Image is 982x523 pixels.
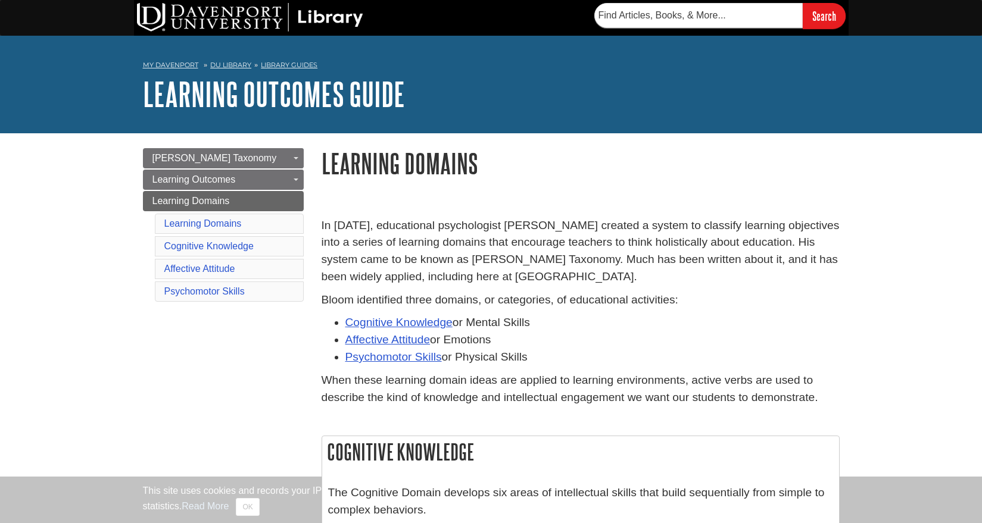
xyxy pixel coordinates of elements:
[143,484,840,516] div: This site uses cookies and records your IP address for usage statistics. Additionally, we use Goo...
[345,316,453,328] a: Cognitive Knowledge
[322,217,840,286] p: In [DATE], educational psychologist [PERSON_NAME] created a system to classify learning objective...
[322,436,839,468] h2: Cognitive Knowledge
[143,57,840,76] nav: breadcrumb
[143,148,304,168] a: [PERSON_NAME] Taxonomy
[152,196,230,206] span: Learning Domains
[164,264,235,274] a: Affective Attitude
[164,218,242,228] a: Learning Domains
[210,61,251,69] a: DU Library
[236,498,259,516] button: Close
[345,349,840,366] li: or Physical Skills
[143,60,198,70] a: My Davenport
[322,292,840,309] p: Bloom identified three domains, or categories, of educational activities:
[182,501,229,511] a: Read More
[143,76,405,112] a: Learning Outcomes Guide
[322,372,840,406] p: When these learning domain ideas are applied to learning environments, active verbs are used to d...
[152,153,277,163] span: [PERSON_NAME] Taxonomy
[152,174,236,184] span: Learning Outcomes
[345,333,431,346] a: Affective Attitude
[137,3,363,32] img: DU Library
[261,61,317,69] a: Library Guides
[143,191,304,211] a: Learning Domains
[594,3,846,29] form: Searches DU Library's articles, books, and more
[143,170,304,190] a: Learning Outcomes
[143,148,304,304] div: Guide Page Menu
[164,241,254,251] a: Cognitive Knowledge
[594,3,803,28] input: Find Articles, Books, & More...
[345,350,442,363] a: Psychomotor Skills
[345,331,840,349] li: or Emotions
[164,286,245,296] a: Psychomotor Skills
[345,314,840,331] li: or Mental Skills
[803,3,846,29] input: Search
[322,148,840,178] h1: Learning Domains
